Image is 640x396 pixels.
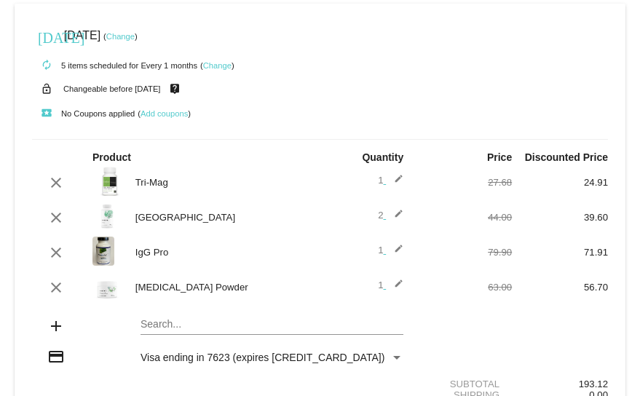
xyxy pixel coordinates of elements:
[386,279,403,296] mat-icon: edit
[47,348,65,365] mat-icon: credit_card
[128,212,320,223] div: [GEOGRAPHIC_DATA]
[38,105,55,122] mat-icon: local_play
[378,245,403,256] span: 1
[487,151,512,163] strong: Price
[141,352,384,363] span: Visa ending in 7623 (expires [CREDIT_CARD_DATA])
[386,244,403,261] mat-icon: edit
[416,212,512,223] div: 44.00
[166,79,183,98] mat-icon: live_help
[92,151,131,163] strong: Product
[92,202,122,231] img: Rhodiola-label.png
[141,319,403,330] input: Search...
[378,280,403,290] span: 1
[92,167,127,196] img: Tri-Mag-300-label.png
[38,79,55,98] mat-icon: lock_open
[128,247,320,258] div: IgG Pro
[47,279,65,296] mat-icon: clear
[103,32,138,41] small: ( )
[106,32,135,41] a: Change
[512,379,608,389] div: 193.12
[141,352,403,363] mat-select: Payment Method
[47,174,65,191] mat-icon: clear
[38,28,55,45] mat-icon: [DATE]
[416,247,512,258] div: 79.90
[362,151,403,163] strong: Quantity
[416,282,512,293] div: 63.00
[512,212,608,223] div: 39.60
[92,272,122,301] img: L-Glutamine-label.png
[416,177,512,188] div: 27.68
[203,61,232,70] a: Change
[32,61,197,70] small: 5 items scheduled for Every 1 months
[525,151,608,163] strong: Discounted Price
[512,247,608,258] div: 71.91
[92,237,114,266] img: IGg-pro-label-scaled-scaled.jpg
[38,57,55,74] mat-icon: autorenew
[47,244,65,261] mat-icon: clear
[128,282,320,293] div: [MEDICAL_DATA] Powder
[512,177,608,188] div: 24.91
[47,317,65,335] mat-icon: add
[512,282,608,293] div: 56.70
[141,109,188,118] a: Add coupons
[47,209,65,226] mat-icon: clear
[128,177,320,188] div: Tri-Mag
[32,109,135,118] small: No Coupons applied
[200,61,234,70] small: ( )
[386,209,403,226] mat-icon: edit
[416,379,512,389] div: Subtotal
[386,174,403,191] mat-icon: edit
[138,109,191,118] small: ( )
[378,175,403,186] span: 1
[63,84,161,93] small: Changeable before [DATE]
[378,210,403,221] span: 2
